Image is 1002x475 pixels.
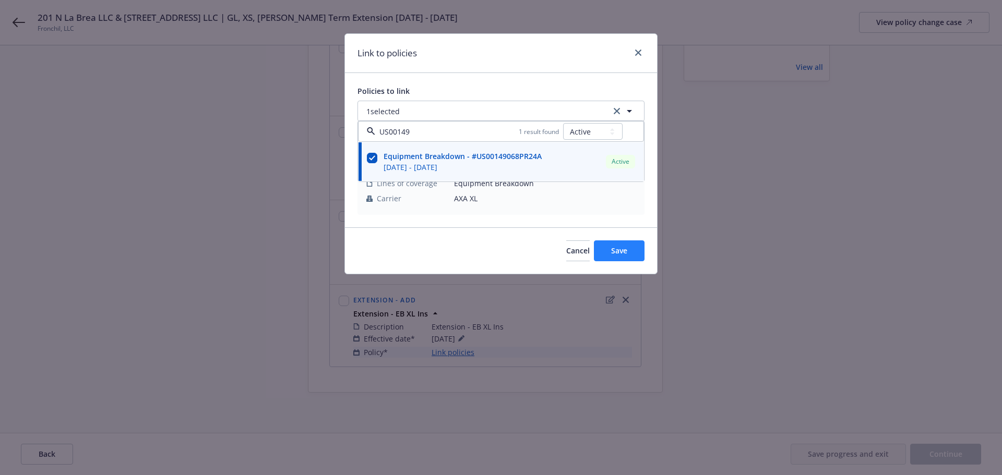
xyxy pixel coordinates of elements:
span: Carrier [377,193,401,204]
a: clear selection [611,105,623,117]
span: [DATE] - [DATE] [384,162,542,173]
button: Cancel [566,240,590,261]
h1: Link to policies [357,46,417,60]
span: 1 result found [519,127,559,136]
span: Policies to link [357,86,410,96]
span: Save [611,246,627,255]
span: Active [610,157,631,166]
span: AXA XL [454,193,636,204]
strong: Equipment Breakdown - #US00149068PR24A [384,151,542,161]
button: 1selectedclear selection [357,101,645,121]
input: Filter by keyword [375,126,519,137]
span: Cancel [566,246,590,255]
button: Save [594,240,645,261]
a: close [632,46,645,59]
span: 1 selected [366,106,400,117]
